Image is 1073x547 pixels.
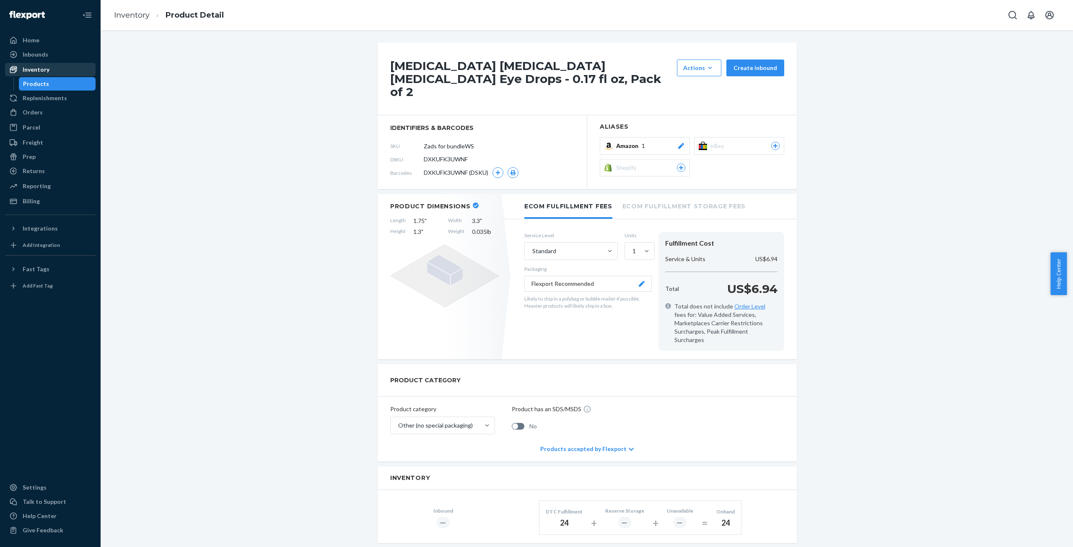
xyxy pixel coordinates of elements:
[23,265,49,273] div: Fast Tags
[632,247,632,255] input: 1
[1050,252,1067,295] button: Help Center
[472,217,499,225] span: 3.3
[23,153,36,161] div: Prep
[667,507,693,514] div: Unavailable
[23,526,63,534] div: Give Feedback
[5,262,96,276] button: Fast Tags
[677,60,721,76] button: Actions
[702,516,708,531] div: =
[23,94,67,102] div: Replenishments
[437,517,450,528] div: ―
[5,239,96,252] a: Add Integration
[23,80,49,88] div: Products
[683,64,715,72] div: Actions
[546,518,583,529] div: 24
[653,516,658,531] div: +
[665,239,778,248] div: Fulfillment Cost
[600,159,690,176] button: Shopify
[23,50,48,59] div: Inbounds
[166,10,224,20] a: Product Detail
[605,507,644,514] div: Reserve Storage
[79,7,96,23] button: Close Navigation
[716,518,735,529] div: 24
[5,194,96,208] a: Billing
[5,121,96,134] a: Parcel
[390,217,406,225] span: Length
[622,194,746,217] li: Ecom Fulfillment Storage Fees
[9,11,45,19] img: Flexport logo
[5,164,96,178] a: Returns
[5,524,96,537] button: Give Feedback
[398,421,473,430] div: Other (no special packaging)
[625,232,652,239] label: Units
[710,142,728,150] span: eBay
[390,228,406,236] span: Height
[5,106,96,119] a: Orders
[1041,7,1058,23] button: Open account menu
[424,169,488,177] span: DXKUFK3UWNF (DSKU)
[448,228,464,236] span: Weight
[600,137,690,155] button: Amazon1
[524,276,652,292] button: Flexport Recommended
[642,142,645,150] span: 1
[5,91,96,105] a: Replenishments
[716,508,735,515] div: Onhand
[390,475,784,481] h2: Inventory
[23,65,49,74] div: Inventory
[23,282,53,289] div: Add Fast Tag
[5,34,96,47] a: Home
[390,124,574,132] span: identifiers & barcodes
[390,202,471,210] h2: Product Dimensions
[23,123,40,132] div: Parcel
[19,77,96,91] a: Products
[5,63,96,76] a: Inventory
[540,436,634,461] div: Products accepted by Flexport
[23,167,45,175] div: Returns
[5,495,96,508] a: Talk to Support
[23,483,47,492] div: Settings
[5,222,96,235] button: Integrations
[755,255,778,263] p: US$6.94
[524,265,652,272] p: Packaging
[23,108,43,117] div: Orders
[726,60,784,76] button: Create inbound
[524,295,652,309] p: Likely to ship in a polybag or bubble mailer if possible. Heavier products will likely ship in a ...
[448,217,464,225] span: Width
[5,136,96,149] a: Freight
[5,48,96,61] a: Inbounds
[390,156,424,163] span: DSKU
[532,247,556,255] div: Standard
[23,498,66,506] div: Talk to Support
[734,303,765,310] a: Order Level
[1004,7,1021,23] button: Open Search Box
[694,137,784,155] button: eBay
[390,143,424,150] span: SKU
[413,217,441,225] span: 1.75
[390,60,673,98] h1: [MEDICAL_DATA] [MEDICAL_DATA] [MEDICAL_DATA] Eye Drops - 0.17 fl oz, Pack of 2
[600,124,784,130] h2: Aliases
[616,163,640,172] span: Shopify
[421,228,423,235] span: "
[618,517,631,528] div: ―
[546,508,583,515] div: DTC Fulfillment
[390,373,461,388] h2: PRODUCT CATEGORY
[425,217,427,224] span: "
[424,155,468,163] span: DXKUFK3UWNF
[529,422,537,430] span: No
[23,241,60,249] div: Add Integration
[107,3,231,28] ol: breadcrumbs
[413,228,441,236] span: 1.3
[665,285,679,293] p: Total
[616,142,642,150] span: Amazon
[23,182,51,190] div: Reporting
[390,405,495,413] p: Product category
[531,247,532,255] input: Standard
[114,10,150,20] a: Inventory
[524,232,618,239] label: Service Level
[591,516,597,531] div: +
[23,36,39,44] div: Home
[512,405,581,413] p: Product has an SDS/MSDS
[390,169,424,176] span: Barcodes
[1023,7,1039,23] button: Open notifications
[524,194,612,219] li: Ecom Fulfillment Fees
